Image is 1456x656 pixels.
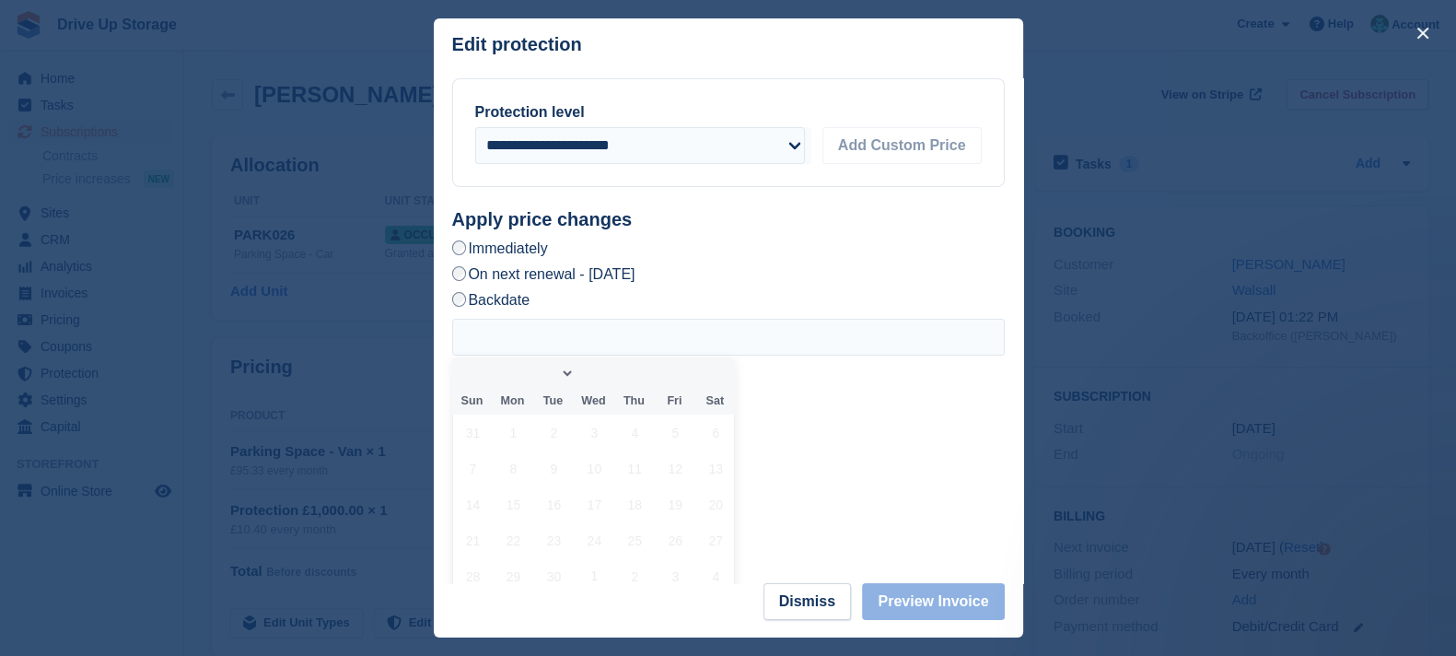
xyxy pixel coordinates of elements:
[617,486,653,522] span: September 18, 2025
[495,486,531,522] span: September 15, 2025
[452,209,633,229] strong: Apply price changes
[694,395,735,407] span: Sat
[455,486,491,522] span: September 14, 2025
[536,415,572,451] span: September 2, 2025
[658,415,693,451] span: September 5, 2025
[452,292,467,307] input: Backdate
[455,415,491,451] span: August 31, 2025
[1408,18,1438,48] button: close
[617,451,653,486] span: September 11, 2025
[495,522,531,558] span: September 22, 2025
[617,558,653,594] span: October 2, 2025
[495,558,531,594] span: September 29, 2025
[495,415,531,451] span: September 1, 2025
[763,583,851,620] button: Dismiss
[658,486,693,522] span: September 19, 2025
[492,395,532,407] span: Mon
[577,451,612,486] span: September 10, 2025
[452,395,493,407] span: Sun
[577,415,612,451] span: September 3, 2025
[455,451,491,486] span: September 7, 2025
[658,558,693,594] span: October 3, 2025
[455,522,491,558] span: September 21, 2025
[577,522,612,558] span: September 24, 2025
[658,522,693,558] span: September 26, 2025
[698,451,734,486] span: September 13, 2025
[698,486,734,522] span: September 20, 2025
[658,451,693,486] span: September 12, 2025
[495,451,531,486] span: September 8, 2025
[577,486,612,522] span: September 17, 2025
[536,522,572,558] span: September 23, 2025
[536,486,572,522] span: September 16, 2025
[452,290,530,310] label: Backdate
[698,522,734,558] span: September 27, 2025
[452,34,582,55] p: Edit protection
[617,415,653,451] span: September 4, 2025
[452,239,548,258] label: Immediately
[532,395,573,407] span: Tue
[554,364,576,383] select: Month
[452,266,467,281] input: On next renewal - [DATE]
[862,583,1004,620] button: Preview Invoice
[536,451,572,486] span: September 9, 2025
[617,522,653,558] span: September 25, 2025
[452,264,635,284] label: On next renewal - [DATE]
[698,415,734,451] span: September 6, 2025
[475,104,585,120] label: Protection level
[455,558,491,594] span: September 28, 2025
[577,558,612,594] span: October 1, 2025
[654,395,694,407] span: Fri
[698,558,734,594] span: October 4, 2025
[822,127,982,164] button: Add Custom Price
[536,558,572,594] span: September 30, 2025
[613,395,654,407] span: Thu
[452,240,467,255] input: Immediately
[573,395,613,407] span: Wed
